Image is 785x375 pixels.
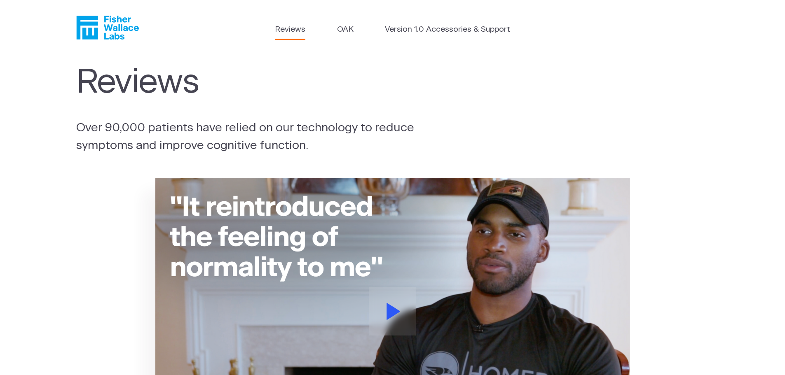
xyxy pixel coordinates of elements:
[76,119,436,154] p: Over 90,000 patients have relied on our technology to reduce symptoms and improve cognitive funct...
[76,63,432,102] h1: Reviews
[76,16,139,40] a: Fisher Wallace
[275,24,305,36] a: Reviews
[337,24,354,36] a: OAK
[385,24,510,36] a: Version 1.0 Accessories & Support
[387,303,401,320] svg: Play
